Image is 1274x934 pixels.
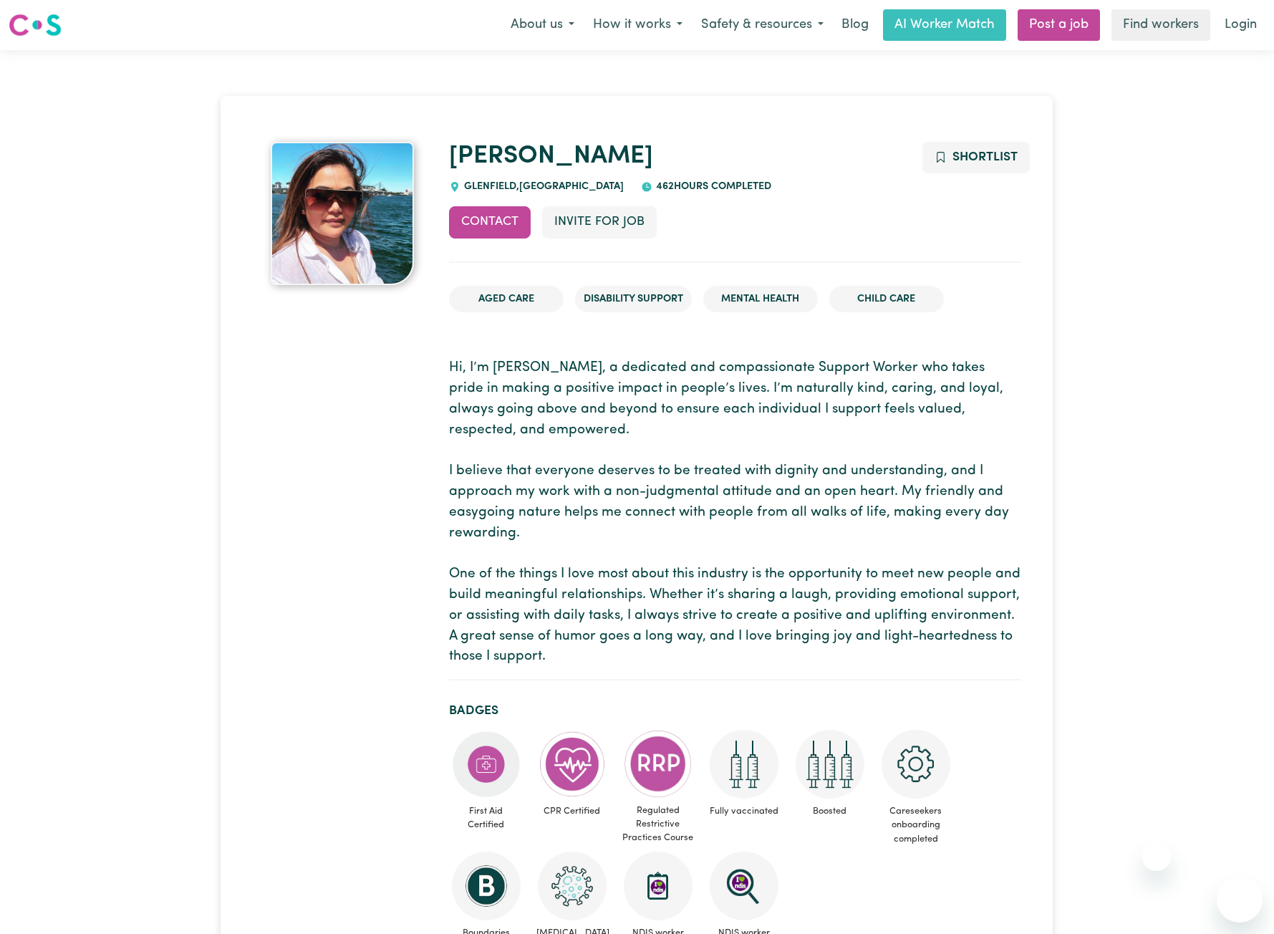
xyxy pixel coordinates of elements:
[452,730,521,799] img: Care and support worker has completed First Aid Certification
[1216,9,1265,41] a: Login
[829,286,944,313] li: Child care
[922,142,1031,173] button: Add to shortlist
[692,10,833,40] button: Safety & resources
[793,799,867,824] span: Boosted
[271,142,414,285] img: Connie
[449,286,564,313] li: Aged Care
[542,206,657,238] button: Invite for Job
[624,852,693,920] img: CS Academy: Introduction to NDIS Worker Training course completed
[1142,842,1171,871] iframe: Close message
[252,142,431,285] a: Connie 's profile picture'
[1111,9,1210,41] a: Find workers
[707,799,781,824] span: Fully vaccinated
[624,730,693,798] img: CS Academy: Regulated Restrictive Practices course completed
[621,798,695,851] span: Regulated Restrictive Practices Course
[449,144,653,169] a: [PERSON_NAME]
[1217,877,1263,923] iframe: Button to launch messaging window
[833,9,877,41] a: Blog
[449,206,531,238] button: Contact
[449,703,1021,718] h2: Badges
[952,151,1018,163] span: Shortlist
[501,10,584,40] button: About us
[535,799,609,824] span: CPR Certified
[1018,9,1100,41] a: Post a job
[452,852,521,920] img: CS Academy: Boundaries in care and support work course completed
[9,9,62,42] a: Careseekers logo
[449,799,523,837] span: First Aid Certified
[538,852,607,920] img: CS Academy: COVID-19 Infection Control Training course completed
[710,852,778,920] img: NDIS Worker Screening Verified
[9,12,62,38] img: Careseekers logo
[879,799,953,852] span: Careseekers onboarding completed
[584,10,692,40] button: How it works
[575,286,692,313] li: Disability Support
[710,730,778,799] img: Care and support worker has received 2 doses of COVID-19 vaccine
[882,730,950,799] img: CS Academy: Careseekers Onboarding course completed
[449,358,1021,668] p: Hi, I’m [PERSON_NAME], a dedicated and compassionate Support Worker who takes pride in making a p...
[703,286,818,313] li: Mental Health
[883,9,1006,41] a: AI Worker Match
[796,730,864,799] img: Care and support worker has received booster dose of COVID-19 vaccination
[538,730,607,799] img: Care and support worker has completed CPR Certification
[460,181,624,192] span: GLENFIELD , [GEOGRAPHIC_DATA]
[652,181,771,192] span: 462 hours completed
